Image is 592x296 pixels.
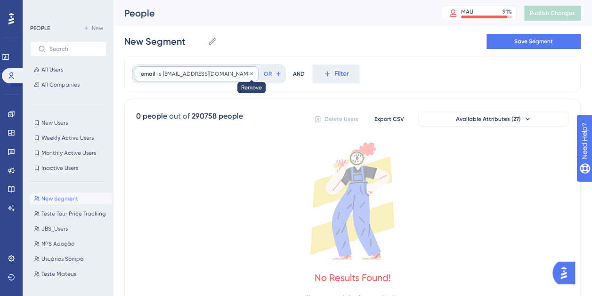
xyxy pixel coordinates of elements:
[530,9,575,17] span: Publish Changes
[136,111,167,122] div: 0 people
[30,268,112,280] button: Teste Mateus
[80,23,106,34] button: New
[41,240,74,248] span: NPS Adoção
[41,66,63,73] span: All Users
[41,195,78,202] span: New Segment
[374,115,404,123] span: Export CSV
[324,115,358,123] span: Delete Users
[30,132,106,144] button: Weekly Active Users
[365,112,413,127] button: Export CSV
[49,46,98,52] input: Search
[41,81,80,88] span: All Companies
[41,119,68,127] span: New Users
[30,208,112,219] button: Teste Tour Price Tracking
[163,70,252,78] span: [EMAIL_ADDRESS][DOMAIN_NAME]
[524,6,581,21] button: Publish Changes
[334,68,349,80] span: Filter
[456,115,521,123] span: Available Attributes (27)
[41,164,78,172] span: Inactive Users
[124,35,204,48] input: Segment Name
[30,64,106,75] button: All Users
[30,117,106,128] button: New Users
[157,70,161,78] span: is
[30,238,112,249] button: NPS Adoção
[141,70,155,78] span: email
[552,259,581,287] iframe: UserGuiding AI Assistant Launcher
[41,270,76,278] span: Teste Mateus
[30,253,112,264] button: Usuários Sompo
[30,162,106,174] button: Inactive Users
[313,112,360,127] button: Delete Users
[30,24,50,32] div: PEOPLE
[418,112,569,127] button: Available Attributes (27)
[514,38,553,45] span: Save Segment
[41,225,68,232] span: JBS_Users
[30,223,112,234] button: JBS_Users
[503,8,512,16] div: 91 %
[293,64,305,83] div: AND
[41,210,106,217] span: Teste Tour Price Tracking
[30,147,106,159] button: Monthly Active Users
[124,7,418,20] div: People
[312,64,359,83] button: Filter
[92,24,103,32] span: New
[41,134,94,142] span: Weekly Active Users
[41,149,96,157] span: Monthly Active Users
[192,111,243,122] div: 290758 people
[461,8,473,16] div: MAU
[169,111,190,122] div: out of
[30,193,112,204] button: New Segment
[264,70,272,78] span: OR
[487,34,581,49] button: Save Segment
[41,255,83,263] span: Usuários Sompo
[262,66,283,81] button: OR
[22,2,59,14] span: Need Help?
[30,79,106,90] button: All Companies
[315,271,391,284] div: No Results Found!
